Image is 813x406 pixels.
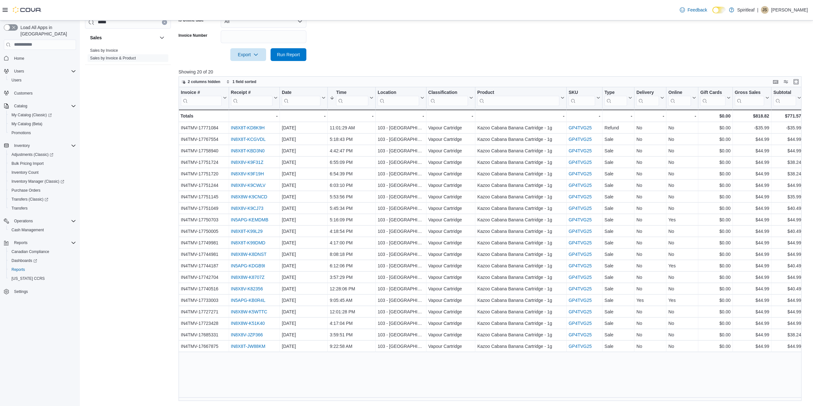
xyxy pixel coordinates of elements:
span: Catalog [12,102,76,110]
div: Product [477,89,559,106]
button: Classification [428,89,473,106]
div: IN4TMV-17767554 [181,135,227,143]
div: 103 - [GEOGRAPHIC_DATA] [378,181,424,189]
span: Adjustments (Classic) [12,152,53,157]
div: [DATE] [282,135,326,143]
button: Date [282,89,326,106]
span: Inventory Manager (Classic) [12,179,64,184]
div: Location [378,89,419,106]
button: Sales [158,34,166,42]
a: My Catalog (Beta) [9,120,45,128]
button: Invoice # [181,89,227,106]
div: Gross Sales [735,89,764,96]
div: No [668,124,696,132]
a: GP4TVG25 [569,263,592,268]
div: $771.57 [773,112,801,120]
span: Bulk Pricing Import [12,161,44,166]
a: Adjustments (Classic) [9,151,56,158]
a: GP4TVG25 [569,183,592,188]
span: Promotions [9,129,76,137]
div: - [477,112,564,120]
div: $38.24 [773,158,801,166]
div: - [604,112,632,120]
button: Keyboard shortcuts [772,78,779,86]
span: Canadian Compliance [12,249,49,254]
button: Cash Management [6,226,79,234]
button: Run Report [271,48,306,61]
div: [DATE] [282,170,326,178]
a: Inventory Manager (Classic) [6,177,79,186]
a: IN8X8V-K82356 [231,286,263,291]
span: 1 field sorted [233,79,257,84]
button: Product [477,89,564,106]
div: $0.00 [700,181,731,189]
p: [PERSON_NAME] [771,6,808,14]
span: My Catalog (Beta) [9,120,76,128]
img: Cova [13,7,42,13]
div: No [668,135,696,143]
div: No [668,158,696,166]
a: GP4TVG25 [569,148,592,153]
a: GP4TVG25 [569,309,592,314]
div: Sale [604,135,632,143]
div: [DATE] [282,181,326,189]
div: Gift Cards [700,89,725,96]
a: IN8X8V-JZP366 [231,332,263,337]
div: Kazoo Cabana Banana Cartridge - 1g [477,158,564,166]
a: My Catalog (Classic) [9,111,54,119]
div: - [668,112,696,120]
div: 11:01:29 AM [330,124,373,132]
a: GP4TVG25 [569,344,592,349]
div: Vapour Cartridge [428,147,473,155]
a: IN8X8W-K9CNCD [231,194,267,199]
a: GP4TVG25 [569,160,592,165]
a: IN8X8W-K8707Z [231,275,265,280]
a: Inventory Manager (Classic) [9,178,67,185]
a: Dashboards [6,256,79,265]
span: Settings [12,287,76,295]
button: Users [12,67,27,75]
a: GP4TVG25 [569,217,592,222]
div: Online [668,89,691,96]
a: Customers [12,89,35,97]
div: Gift Card Sales [700,89,725,106]
button: Receipt # [231,89,278,106]
div: 6:03:10 PM [330,181,373,189]
span: Reports [12,267,25,272]
a: IN5APG-KDGB9I [231,263,265,268]
div: No [636,147,664,155]
button: Display options [782,78,790,86]
div: 5:18:43 PM [330,135,373,143]
div: IN4TMV-17751145 [181,193,227,201]
button: Type [604,89,632,106]
button: Catalog [1,102,79,111]
div: 103 - [GEOGRAPHIC_DATA] [378,158,424,166]
div: - [428,112,473,120]
div: Jeff S [761,6,769,14]
p: | [757,6,758,14]
div: Vapour Cartridge [428,170,473,178]
a: Dashboards [9,257,40,264]
a: GP4TVG25 [569,298,592,303]
input: Dark Mode [712,7,726,13]
button: Users [1,67,79,76]
div: Date [282,89,320,106]
a: Cash Management [9,226,46,234]
div: No [636,158,664,166]
span: Sales by Invoice [90,48,118,53]
span: Cash Management [12,227,44,233]
div: Kazoo Cabana Banana Cartridge - 1g [477,124,564,132]
a: Transfers [9,204,30,212]
div: Receipt # [231,89,272,96]
div: [DATE] [282,158,326,166]
span: Reports [12,239,76,247]
div: - [282,112,326,120]
div: 103 - [GEOGRAPHIC_DATA] [378,135,424,143]
span: Sales by Invoice & Product [90,56,136,61]
div: $0.00 [700,158,731,166]
div: Kazoo Cabana Banana Cartridge - 1g [477,147,564,155]
button: My Catalog (Beta) [6,119,79,128]
span: Inventory Count [12,170,39,175]
a: GP4TVG25 [569,286,592,291]
div: $818.82 [735,112,769,120]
